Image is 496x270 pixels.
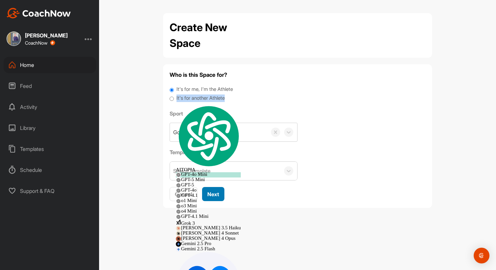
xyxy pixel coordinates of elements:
img: gpt-black.svg [176,172,181,177]
label: It's for another Athlete [176,94,225,102]
div: Gemini 2.5 Flash [176,247,241,252]
img: gpt-black.svg [176,204,181,209]
div: GPT-4.1 [176,193,241,198]
div: GPT-5 Mini [176,177,241,183]
div: GPT-4.1 Mini [176,214,241,219]
div: Feed [4,78,96,94]
img: gpt-black.svg [176,193,181,198]
img: gpt-black.svg [176,209,181,214]
img: gpt-black.svg [176,188,181,193]
div: CoachNow [25,40,55,46]
img: claude-35-sonnet.svg [176,231,181,236]
div: [PERSON_NAME] 4 Opus [176,236,241,241]
img: gemini-15-pro.svg [176,241,181,247]
label: Template [170,148,298,156]
img: gemini-20-flash.svg [176,247,181,252]
img: logo.svg [176,104,241,168]
div: Home [4,57,96,73]
div: Golf [173,128,183,136]
img: claude-35-haiku.svg [176,226,181,231]
div: GPT-4o Mini [176,172,241,177]
img: gpt-black.svg [176,183,181,188]
div: Templates [4,141,96,157]
h2: Create New Space [170,20,258,51]
div: AITOPIA [176,104,241,172]
div: [PERSON_NAME] 3.5 Haiku [176,226,241,231]
button: Cancel [170,187,197,201]
label: It's for me, I'm the Athlete [176,86,233,93]
img: square_441d797158a8f159c79b31684c9b499f.jpg [7,31,21,46]
div: Select Template [173,167,211,175]
div: [PERSON_NAME] [25,33,68,38]
div: Support & FAQ [4,183,96,199]
div: o1 Mini [176,198,241,204]
div: [PERSON_NAME] 4 Sonnet [176,231,241,236]
div: o3 Mini [176,204,241,209]
span: Cancel [175,191,192,197]
div: GPT-4o [176,188,241,193]
h4: Who is this Space for? [170,71,425,79]
div: Library [4,120,96,136]
div: Activity [4,99,96,115]
div: GPT-5 [176,183,241,188]
div: Open Intercom Messenger [474,248,489,263]
img: CoachNow [7,8,71,18]
div: Grok 3 [176,219,241,226]
label: Sport [170,110,298,117]
div: Gemini 2.5 Pro [176,241,241,247]
div: Schedule [4,162,96,178]
img: gpt-black.svg [176,177,181,183]
img: claude-35-opus.svg [176,236,181,241]
div: o4 Mini [176,209,241,214]
img: gpt-black.svg [176,198,181,204]
img: gpt-black.svg [176,214,181,219]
